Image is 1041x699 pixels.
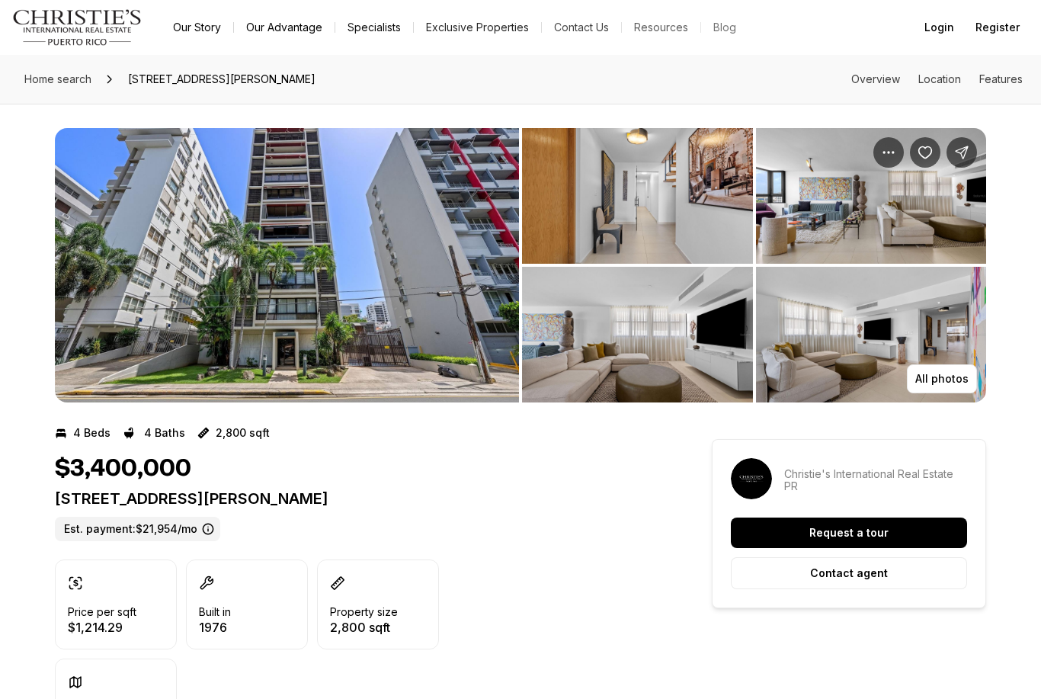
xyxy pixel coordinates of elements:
[55,489,657,508] p: [STREET_ADDRESS][PERSON_NAME]
[55,454,191,483] h1: $3,400,000
[522,128,986,402] li: 2 of 8
[918,72,961,85] a: Skip to: Location
[947,137,977,168] button: Share Property: 1307 AVENIDA AVE #PH
[73,427,111,439] p: 4 Beds
[907,364,977,393] button: All photos
[756,267,987,402] button: View image gallery
[522,128,753,264] button: View image gallery
[330,621,398,633] p: 2,800 sqft
[68,621,136,633] p: $1,214.29
[701,17,748,38] a: Blog
[522,267,753,402] button: View image gallery
[851,73,1023,85] nav: Page section menu
[122,67,322,91] span: [STREET_ADDRESS][PERSON_NAME]
[966,12,1029,43] button: Register
[335,17,413,38] a: Specialists
[55,517,220,541] label: Est. payment: $21,954/mo
[18,67,98,91] a: Home search
[199,606,231,618] p: Built in
[731,518,967,548] button: Request a tour
[924,21,954,34] span: Login
[199,621,231,633] p: 1976
[873,137,904,168] button: Property options
[234,17,335,38] a: Our Advantage
[851,72,900,85] a: Skip to: Overview
[330,606,398,618] p: Property size
[910,137,940,168] button: Save Property: 1307 AVENIDA AVE #PH
[55,128,519,402] button: View image gallery
[784,468,967,492] p: Christie's International Real Estate PR
[731,557,967,589] button: Contact agent
[55,128,519,402] li: 1 of 8
[123,421,185,445] button: 4 Baths
[24,72,91,85] span: Home search
[975,21,1020,34] span: Register
[915,373,969,385] p: All photos
[809,527,889,539] p: Request a tour
[622,17,700,38] a: Resources
[756,128,987,264] button: View image gallery
[414,17,541,38] a: Exclusive Properties
[55,128,986,402] div: Listing Photos
[144,427,185,439] p: 4 Baths
[979,72,1023,85] a: Skip to: Features
[161,17,233,38] a: Our Story
[68,606,136,618] p: Price per sqft
[542,17,621,38] button: Contact Us
[216,427,270,439] p: 2,800 sqft
[915,12,963,43] button: Login
[12,9,143,46] img: logo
